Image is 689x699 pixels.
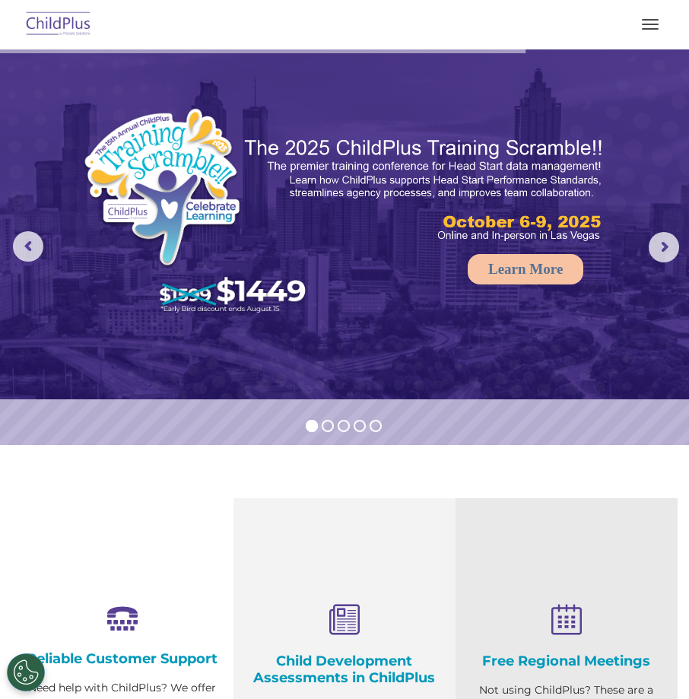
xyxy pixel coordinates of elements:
[467,653,666,669] h4: Free Regional Meetings
[245,653,444,686] h4: Child Development Assessments in ChildPlus
[7,653,45,691] button: Cookies Settings
[23,650,222,667] h4: Reliable Customer Support
[23,7,94,43] img: ChildPlus by Procare Solutions
[468,254,583,284] a: Learn More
